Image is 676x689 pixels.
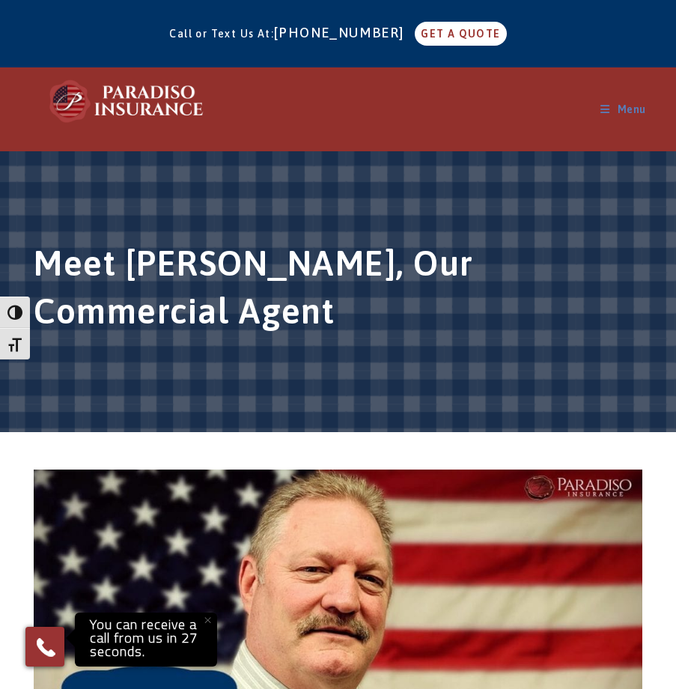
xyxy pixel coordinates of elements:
a: [PHONE_NUMBER] [274,25,412,40]
a: GET A QUOTE [415,22,506,46]
h1: Meet [PERSON_NAME], Our Commercial Agent [34,240,642,344]
button: Close [191,604,224,637]
img: Phone icon [34,635,58,659]
p: You can receive a call from us in 27 seconds. [79,616,213,663]
img: Paradiso Insurance [45,79,210,124]
span: Menu [613,103,646,115]
span: Call or Text Us At: [169,28,274,40]
a: Mobile Menu [600,103,646,115]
